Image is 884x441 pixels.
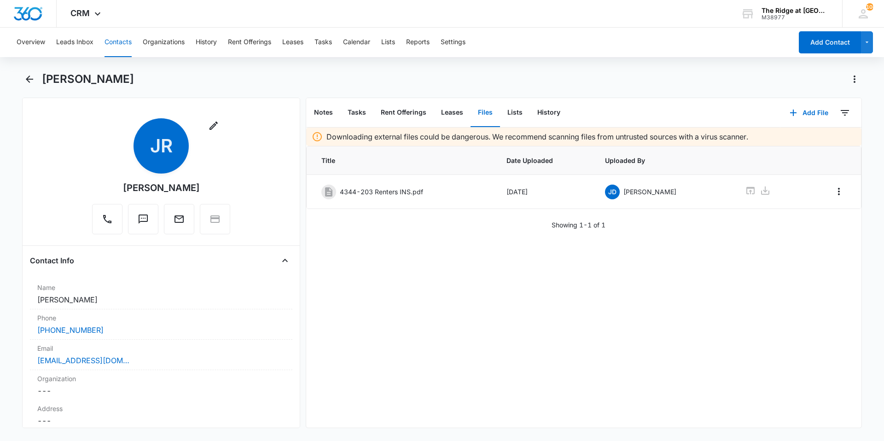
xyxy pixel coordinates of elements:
button: Files [471,99,500,127]
a: Email [164,218,194,226]
div: Email[EMAIL_ADDRESS][DOMAIN_NAME] [30,340,292,370]
dd: --- [37,415,285,426]
button: Overview [17,28,45,57]
button: Close [278,253,292,268]
span: Title [321,156,484,165]
button: Notes [307,99,340,127]
button: Lists [500,99,530,127]
div: notifications count [866,3,873,11]
td: [DATE] [495,175,594,209]
div: [PERSON_NAME] [123,181,200,195]
label: Name [37,283,285,292]
label: Organization [37,374,285,383]
p: [PERSON_NAME] [623,187,676,197]
button: Filters [837,105,852,120]
button: Actions [847,72,862,87]
button: Call [92,204,122,234]
button: Back [22,72,36,87]
label: Address [37,404,285,413]
span: Date Uploaded [506,156,583,165]
h4: Contact Info [30,255,74,266]
button: Organizations [143,28,185,57]
button: Tasks [340,99,373,127]
button: Add Contact [799,31,861,53]
span: CRM [70,8,90,18]
button: History [530,99,568,127]
h1: [PERSON_NAME] [42,72,134,86]
button: Add File [780,102,837,124]
div: account name [762,7,829,14]
button: Leases [282,28,303,57]
button: Calendar [343,28,370,57]
a: Text [128,218,158,226]
label: Phone [37,313,285,323]
dd: [PERSON_NAME] [37,294,285,305]
span: 108 [866,3,873,11]
button: History [196,28,217,57]
div: Name[PERSON_NAME] [30,279,292,309]
a: [EMAIL_ADDRESS][DOMAIN_NAME] [37,355,129,366]
div: Organization--- [30,370,292,400]
button: Reports [406,28,430,57]
label: Email [37,343,285,353]
button: Overflow Menu [832,184,846,199]
p: 4344-203 Renters INS.pdf [340,187,423,197]
span: JR [134,118,189,174]
div: account id [762,14,829,21]
button: Rent Offerings [228,28,271,57]
p: Showing 1-1 of 1 [552,220,605,230]
button: Lists [381,28,395,57]
span: JD [605,185,620,199]
dd: --- [37,385,285,396]
button: Email [164,204,194,234]
a: [PHONE_NUMBER] [37,325,104,336]
button: Leases [434,99,471,127]
button: Leads Inbox [56,28,93,57]
button: Settings [441,28,465,57]
span: Uploaded By [605,156,723,165]
a: Call [92,218,122,226]
div: Address--- [30,400,292,430]
button: Tasks [314,28,332,57]
p: Downloading external files could be dangerous. We recommend scanning files from untrusted sources... [326,131,748,142]
div: Phone[PHONE_NUMBER] [30,309,292,340]
button: Text [128,204,158,234]
button: Contacts [105,28,132,57]
button: Rent Offerings [373,99,434,127]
